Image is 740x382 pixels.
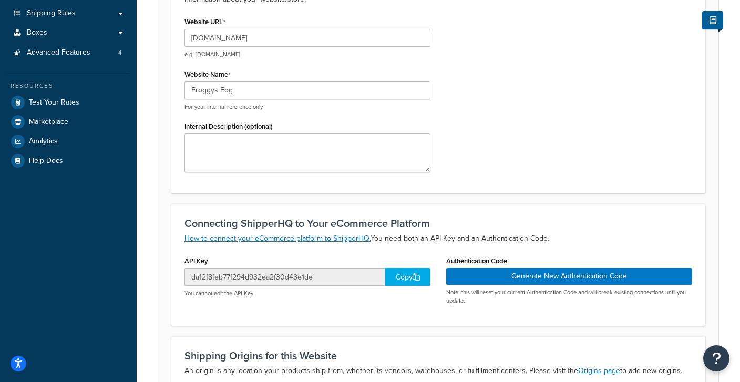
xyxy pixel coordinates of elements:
span: Shipping Rules [27,9,76,18]
p: You need both an API Key and an Authentication Code. [184,232,692,245]
span: Help Docs [29,157,63,166]
a: Origins page [578,365,620,376]
p: For your internal reference only [184,103,430,111]
h3: Shipping Origins for this Website [184,350,692,362]
label: API Key [184,257,208,265]
a: Help Docs [8,151,129,170]
p: Note: this will reset your current Authentication Code and will break existing connections until ... [446,288,692,305]
label: Website Name [184,70,231,79]
a: Analytics [8,132,129,151]
label: Website URL [184,18,225,26]
button: Open Resource Center [703,345,729,371]
button: Show Help Docs [702,11,723,29]
p: An origin is any location your products ship from, whether its vendors, warehouses, or fulfillmen... [184,365,692,377]
a: Marketplace [8,112,129,131]
span: Boxes [27,28,47,37]
h3: Connecting ShipperHQ to Your eCommerce Platform [184,218,692,229]
label: Internal Description (optional) [184,122,273,130]
span: Test Your Rates [29,98,79,107]
span: 4 [118,48,122,57]
button: Generate New Authentication Code [446,268,692,285]
div: Copy [385,268,430,286]
label: Authentication Code [446,257,507,265]
a: How to connect your eCommerce platform to ShipperHQ. [184,233,371,244]
a: Advanced Features4 [8,43,129,63]
a: Test Your Rates [8,93,129,112]
p: e.g. [DOMAIN_NAME] [184,50,430,58]
span: Advanced Features [27,48,90,57]
span: Analytics [29,137,58,146]
div: Resources [8,81,129,90]
a: Shipping Rules [8,4,129,23]
span: Marketplace [29,118,68,127]
li: Advanced Features [8,43,129,63]
a: Boxes [8,23,129,43]
p: You cannot edit the API Key [184,290,430,297]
